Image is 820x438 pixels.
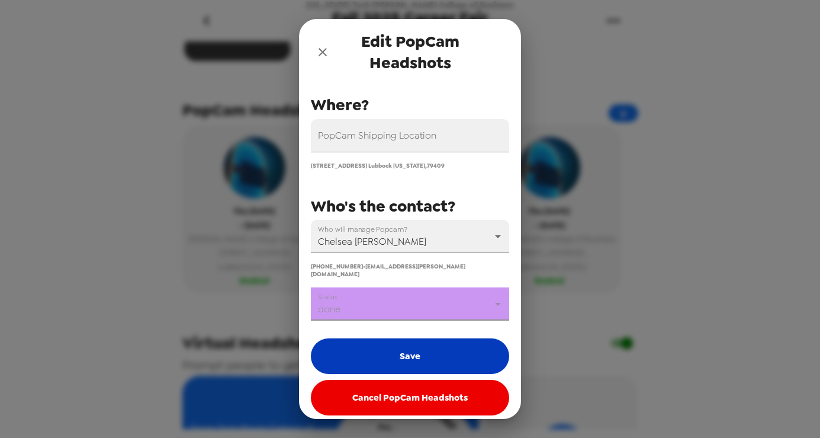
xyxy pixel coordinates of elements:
[311,338,509,374] button: Save
[311,40,335,64] button: close
[311,287,509,321] div: done
[311,263,465,278] span: [EMAIL_ADDRESS][PERSON_NAME][DOMAIN_NAME]
[318,224,407,234] label: Who will manage Popcam?
[311,380,509,415] button: Cancel PopCam Headshots
[311,119,509,152] input: Rawls College of Business
[318,292,337,302] label: Status
[311,162,445,170] span: [STREET_ADDRESS] Lubbock [US_STATE] , 79409
[335,31,485,73] span: Edit PopCam Headshots
[311,94,369,116] span: Where?
[311,263,365,270] span: [PHONE_NUMBER] •
[311,196,455,217] span: Who's the contact?
[311,220,509,253] div: Chelsea [PERSON_NAME]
